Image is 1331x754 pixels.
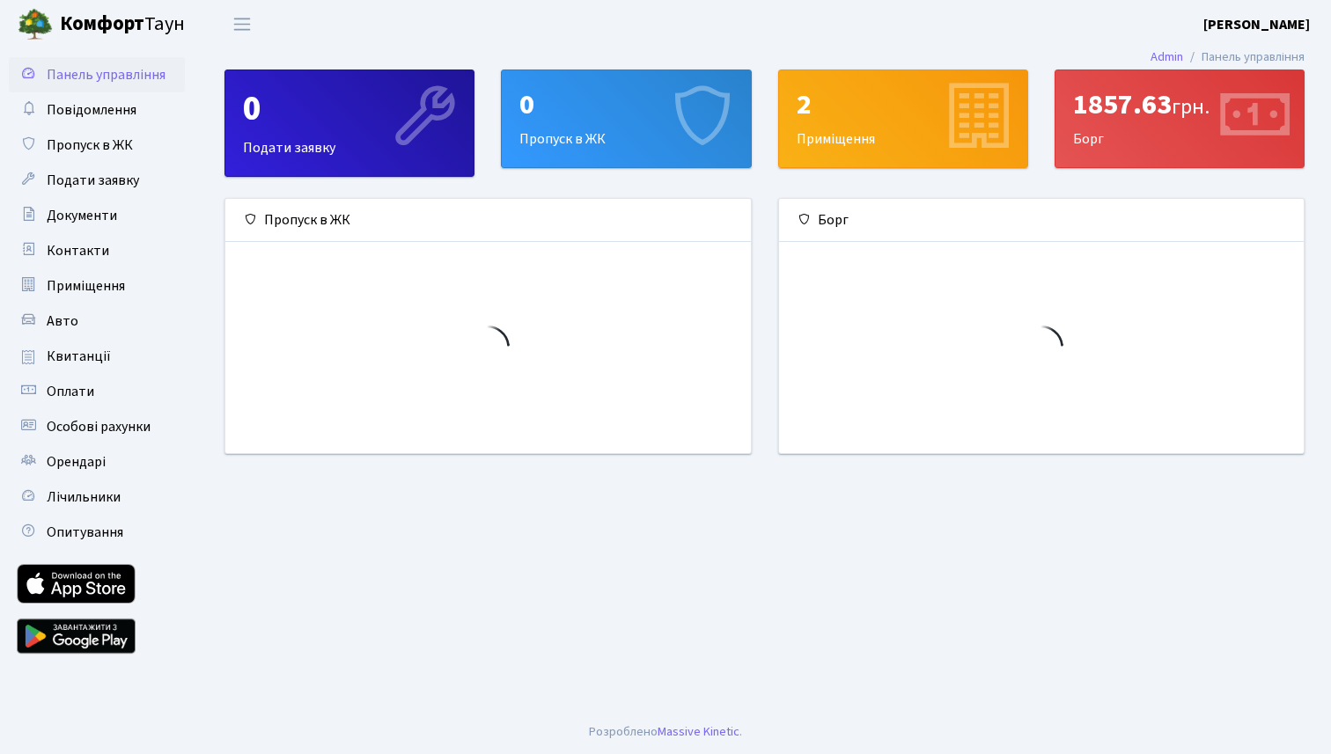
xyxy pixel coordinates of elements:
[9,304,185,339] a: Авто
[9,444,185,479] a: Орендарі
[47,347,111,366] span: Квитанції
[47,65,165,84] span: Панель управління
[47,206,117,225] span: Документи
[220,10,264,39] button: Переключити навігацію
[519,88,732,121] div: 0
[47,523,123,542] span: Опитування
[9,515,185,550] a: Опитування
[60,10,185,40] span: Таун
[9,163,185,198] a: Подати заявку
[1073,88,1286,121] div: 1857.63
[47,276,125,296] span: Приміщення
[501,70,751,168] a: 0Пропуск в ЖК
[1151,48,1183,66] a: Admin
[9,409,185,444] a: Особові рахунки
[1055,70,1304,167] div: Борг
[47,417,151,436] span: Особові рахунки
[9,198,185,233] a: Документи
[9,233,185,268] a: Контакти
[47,135,133,155] span: Пропуск в ЖК
[60,10,144,38] b: Комфорт
[18,7,53,42] img: logo.png
[1124,39,1331,76] nav: breadcrumb
[1172,92,1210,122] span: грн.
[658,722,739,741] a: Massive Kinetic
[1203,14,1310,35] a: [PERSON_NAME]
[47,487,121,507] span: Лічильники
[502,70,750,167] div: Пропуск в ЖК
[9,57,185,92] a: Панель управління
[225,199,751,242] div: Пропуск в ЖК
[9,268,185,304] a: Приміщення
[9,92,185,128] a: Повідомлення
[9,374,185,409] a: Оплати
[797,88,1010,121] div: 2
[778,70,1028,168] a: 2Приміщення
[779,70,1027,167] div: Приміщення
[224,70,474,177] a: 0Подати заявку
[47,311,78,331] span: Авто
[47,452,106,472] span: Орендарі
[47,100,136,120] span: Повідомлення
[243,88,456,130] div: 0
[779,199,1305,242] div: Борг
[9,339,185,374] a: Квитанції
[9,128,185,163] a: Пропуск в ЖК
[1203,15,1310,34] b: [PERSON_NAME]
[47,171,139,190] span: Подати заявку
[589,722,742,742] div: Розроблено .
[47,382,94,401] span: Оплати
[225,70,474,176] div: Подати заявку
[1183,48,1305,67] li: Панель управління
[9,479,185,515] a: Лічильники
[47,241,109,260] span: Контакти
